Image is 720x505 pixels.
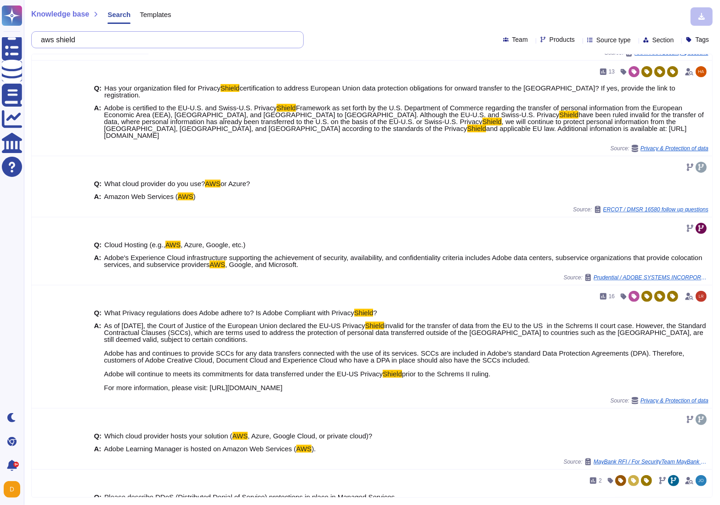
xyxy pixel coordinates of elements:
mark: AWS [165,241,181,249]
span: Which cloud provider hosts your solution ( [104,432,232,440]
span: Source: [564,274,709,281]
span: Source: [564,458,709,465]
span: Adobe is certified to the EU-U.S. and Swiss-U.S. Privacy [104,104,277,112]
img: user [4,481,20,498]
b: Q: [94,494,102,500]
span: , Google, and Microsoft. [225,261,298,268]
b: A: [94,445,101,452]
button: user [2,479,27,499]
b: A: [94,193,101,200]
span: 13 [609,69,615,74]
mark: Shield [365,322,385,329]
span: What cloud provider do you use? [104,180,205,187]
b: A: [94,254,101,268]
mark: Shield [277,104,296,112]
span: Adobe Learning Manager is hosted on Amazon Web Services ( [104,445,296,453]
input: Search a question or template... [36,32,294,48]
span: and applicable EU law. Additional infomation is available at: [URL][DOMAIN_NAME] [104,125,686,139]
span: Section [652,37,674,43]
span: Products [550,36,575,43]
img: user [696,475,707,486]
div: 9+ [13,462,19,467]
mark: Shield [467,125,487,132]
span: Cloud Hosting (e.g., [104,241,165,249]
span: ). [312,445,316,453]
span: ? [373,309,377,317]
mark: AWS [232,432,248,440]
b: A: [94,322,101,391]
b: Q: [94,241,102,248]
span: ) [193,193,196,200]
span: ERCOT / DMSR 16580 follow up questions [603,207,709,212]
mark: Shield [221,84,240,92]
span: Has your organization filed for Privacy [104,84,221,92]
mark: Shield [383,370,402,378]
span: Search [108,11,130,18]
span: What Privacy regulations does Adobe adhere to? Is Adobe Compliant with Privacy [104,309,354,317]
span: 16 [609,294,615,299]
span: or Azure? [221,180,250,187]
mark: Shield [354,309,374,317]
img: user [696,291,707,302]
mark: AWS [205,180,221,187]
span: Source: [573,206,709,213]
span: have been ruled invalid for the transfer of data, where personal information has already been tra... [104,111,704,125]
span: Tags [695,36,709,43]
span: Privacy & Protection of data [641,398,709,403]
b: A: [94,104,101,139]
img: user [696,66,707,77]
span: Source: [611,397,709,404]
span: Source type [596,37,631,43]
span: MayBank RFI / For SecurityTeam MayBank RFI [594,459,709,465]
span: Adobe's Experience Cloud infrastructure supporting the achievement of security, availability, and... [104,254,702,268]
span: 2 [599,478,602,483]
mark: AWS [296,445,312,453]
span: Source: [611,145,709,152]
span: Amazon Web Services ( [104,193,178,200]
mark: Shield [559,111,578,119]
span: Please describe DDoS (Distributed Denial of Service) protections in place in Managed Services. [104,493,397,501]
span: , Azure, Google, etc.) [181,241,245,249]
span: , we will continue to protect personal information from the [GEOGRAPHIC_DATA], [GEOGRAPHIC_DATA],... [104,118,676,132]
span: invalid for the transfer of data from the EU to the US in the Schrems II court case. However, the... [104,322,706,378]
mark: AWS [210,261,225,268]
span: certification to address European Union data protection obligations for onward transfer to the [G... [104,84,675,99]
mark: AWS [178,193,193,200]
b: Q: [94,85,102,98]
span: Privacy & Protection of data [641,146,709,151]
span: Knowledge base [31,11,89,18]
mark: Shield [482,118,502,125]
b: Q: [94,432,102,439]
span: Team [512,36,528,43]
span: Framework as set forth by the U.S. Department of Commerce regarding the transfer of personal info... [104,104,682,119]
span: As of [DATE], the Court of Justice of the European Union declared the EU-US Privacy [104,322,365,329]
span: Templates [140,11,171,18]
span: Prudential / ADOBE SYSTEMS INCORPORATED ADOBE SYSTEMS INCORPORATED [DATE] [594,275,709,280]
span: , Azure, Google Cloud, or private cloud)? [248,432,372,440]
b: Q: [94,180,102,187]
b: Q: [94,309,102,316]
